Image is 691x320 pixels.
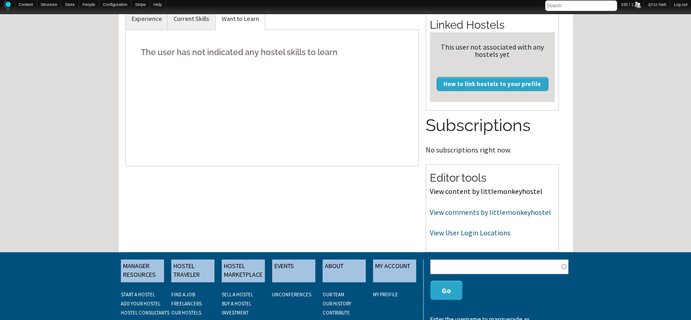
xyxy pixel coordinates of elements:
a: ABOUT [323,259,366,282]
a: HOSTEL TRAVELER [171,259,214,282]
img: Home [4,0,11,11]
a: HOSTEL MARKETPLACE [222,259,265,282]
a: My Profile [373,291,398,298]
input: Search [545,0,617,11]
h2: Subscriptions [426,114,559,137]
a: Experience [126,8,168,30]
a: FIND A JOB [171,291,195,298]
div: This user not associated with any hostels yet [433,43,551,58]
a: Current Skills [168,8,215,30]
a: View content by littlemonkeyhostel [430,187,542,196]
a: MANAGER RESOURCES [121,259,164,282]
a: BUY A HOSTEL [222,300,251,307]
a: SELL A HOSTEL [222,291,253,298]
h2: Linked Hostels [430,17,555,33]
a: EVENTS [272,259,315,282]
a: OUR HISTORY [323,300,351,307]
h5: The user has not indicated any hostel skills to learn [133,38,412,66]
a: How to link hostels to your profile [437,77,548,91]
h2: Editor tools [430,170,555,186]
a: OUR TEAM [323,291,344,298]
a: View comments by littlemonkeyhostel [430,208,551,217]
a: UNCONFERENCES [272,291,311,298]
button: Go [430,280,462,300]
a: ADD YOUR HOSTEL [121,300,160,307]
a: HOSTEL CONSULTANTS [121,310,169,316]
a: CONTRIBUTE [323,310,350,316]
a: Want to Learn [216,8,265,30]
a: FREELANCERS [171,300,202,307]
a: MY ACCOUNT [373,259,416,282]
a: OUR HOSTELS [171,310,201,316]
a: View User Login Locations [430,228,511,237]
section: No subscriptions right now. [426,114,559,153]
a: START A HOSTEL [121,291,155,298]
